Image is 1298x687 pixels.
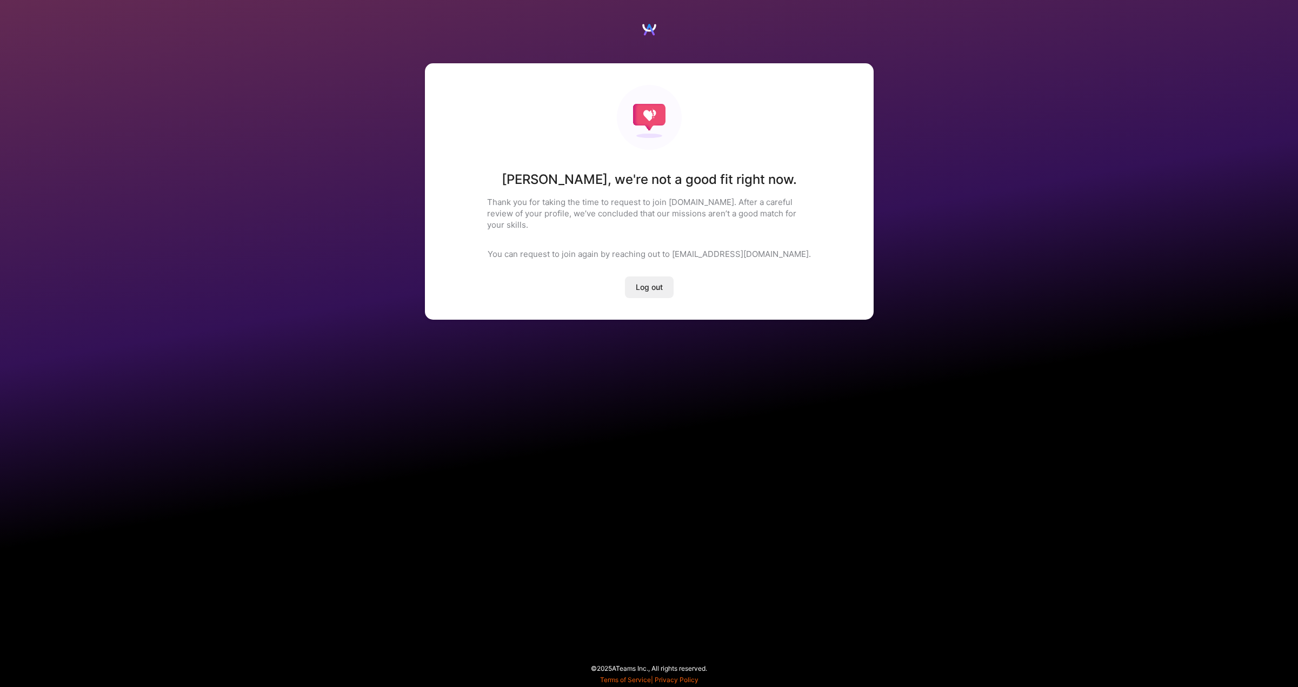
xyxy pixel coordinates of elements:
[487,196,811,230] p: Thank you for taking the time to request to join [DOMAIN_NAME]. After a careful review of your pr...
[488,248,811,260] p: You can request to join again by reaching out to [EMAIL_ADDRESS][DOMAIN_NAME].
[641,22,657,38] img: Logo
[600,676,651,684] a: Terms of Service
[655,676,698,684] a: Privacy Policy
[600,676,698,684] span: |
[617,85,682,150] img: Not fit
[636,282,663,293] span: Log out
[502,171,797,188] h1: [PERSON_NAME] , we're not a good fit right now.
